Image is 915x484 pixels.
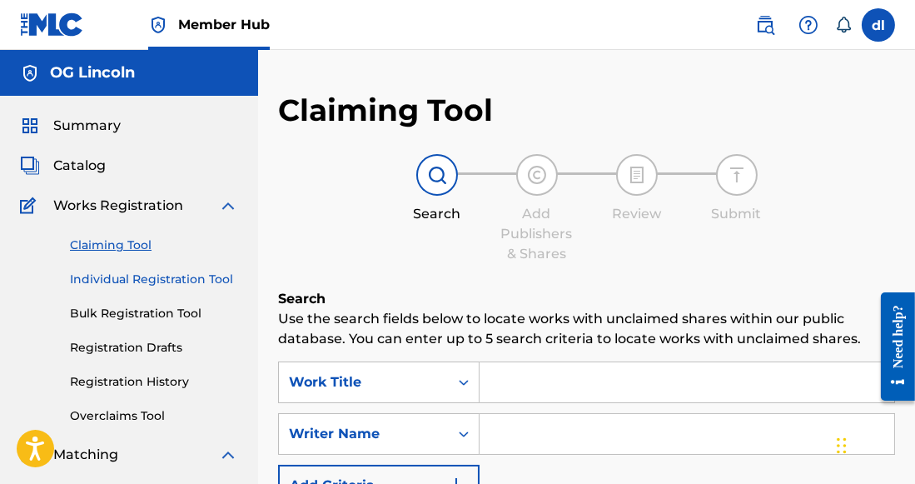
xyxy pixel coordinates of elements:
div: Search [395,204,479,224]
h5: OG Lincoln [50,63,135,82]
a: Claiming Tool [70,237,238,254]
div: Drag [837,421,847,471]
img: expand [218,445,238,465]
img: Catalog [20,156,40,176]
span: Works Registration [53,196,183,216]
img: help [798,15,818,35]
a: Overclaims Tool [70,407,238,425]
img: MLC Logo [20,12,84,37]
a: Individual Registration Tool [70,271,238,288]
div: Writer Name [289,424,439,444]
div: Add Publishers & Shares [495,204,579,264]
span: Member Hub [178,15,270,34]
img: step indicator icon for Review [627,165,647,185]
img: search [755,15,775,35]
a: Registration Drafts [70,339,238,357]
h2: Claiming Tool [278,92,493,129]
img: Summary [20,116,40,136]
img: Accounts [20,63,40,83]
a: Registration History [70,373,238,391]
div: Notifications [835,17,852,33]
span: Summary [53,116,121,136]
img: step indicator icon for Submit [727,165,747,185]
div: Help [792,8,825,42]
a: Public Search [748,8,782,42]
div: User Menu [862,8,895,42]
iframe: Chat Widget [832,404,915,484]
span: Matching [53,445,118,465]
a: SummarySummary [20,116,121,136]
img: Top Rightsholder [148,15,168,35]
div: Submit [695,204,778,224]
img: expand [218,196,238,216]
div: Work Title [289,372,439,392]
img: Works Registration [20,196,42,216]
iframe: Resource Center [868,279,915,413]
h6: Search [278,289,895,309]
p: Use the search fields below to locate works with unclaimed shares within our public database. You... [278,309,895,349]
span: Catalog [53,156,106,176]
a: CatalogCatalog [20,156,106,176]
img: step indicator icon for Add Publishers & Shares [527,165,547,185]
a: Bulk Registration Tool [70,305,238,322]
img: step indicator icon for Search [427,165,447,185]
div: Review [595,204,679,224]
